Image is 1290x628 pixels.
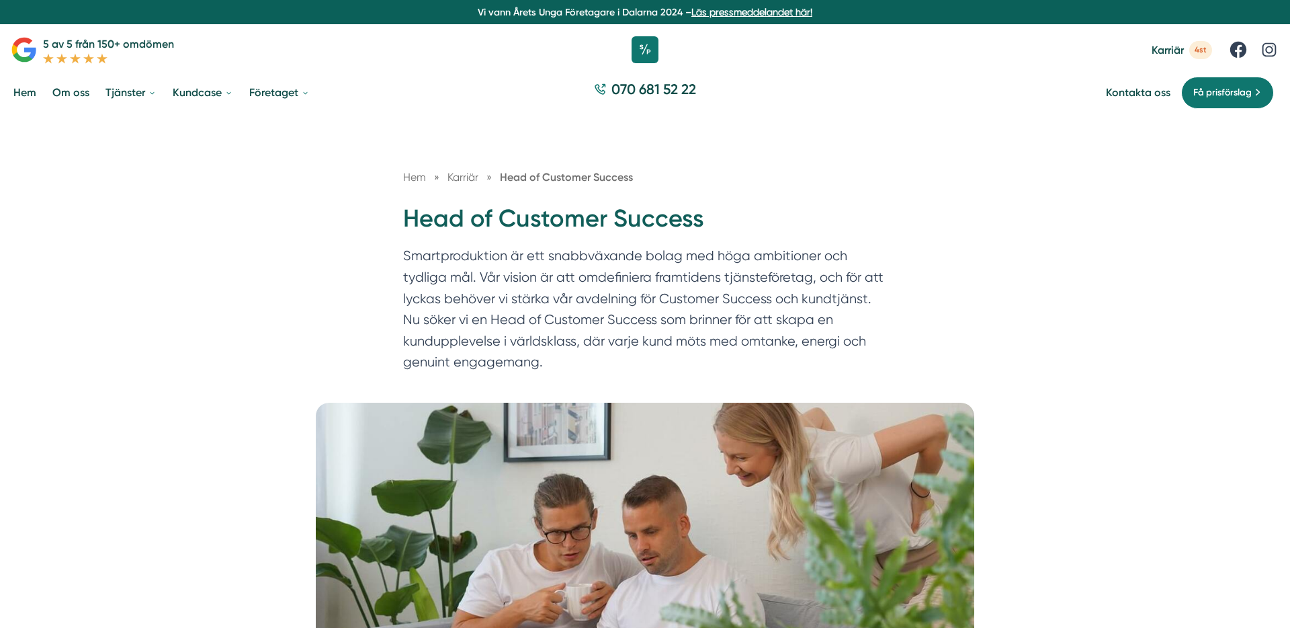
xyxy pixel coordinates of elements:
[1106,86,1170,99] a: Kontakta oss
[5,5,1285,19] p: Vi vann Årets Unga Företagare i Dalarna 2024 –
[403,169,887,186] nav: Breadcrumb
[403,171,426,184] a: Hem
[11,75,39,110] a: Hem
[403,245,887,379] p: Smartproduktion är ett snabbväxande bolag med höga ambitioner och tydliga mål. Vår vision är att ...
[589,79,701,106] a: 070 681 52 22
[170,75,236,110] a: Kundcase
[1152,41,1212,59] a: Karriär 4st
[1181,77,1274,109] a: Få prisförslag
[486,169,492,186] span: »
[434,169,439,186] span: »
[1193,85,1252,100] span: Få prisförslag
[691,7,812,17] a: Läs pressmeddelandet här!
[43,36,174,52] p: 5 av 5 från 150+ omdömen
[50,75,92,110] a: Om oss
[611,79,696,99] span: 070 681 52 22
[403,202,887,246] h1: Head of Customer Success
[1189,41,1212,59] span: 4st
[247,75,312,110] a: Företaget
[103,75,159,110] a: Tjänster
[1152,44,1184,56] span: Karriär
[447,171,481,184] a: Karriär
[500,171,633,184] a: Head of Customer Success
[447,171,478,184] span: Karriär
